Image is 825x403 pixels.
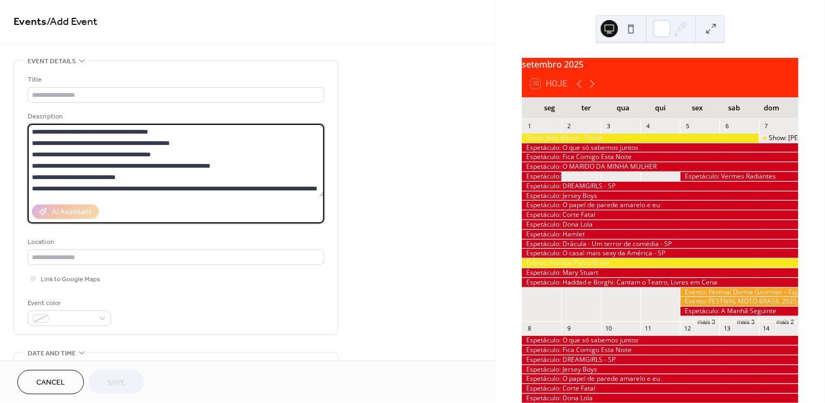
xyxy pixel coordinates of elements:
[605,97,641,119] div: qua
[28,56,76,67] span: Event details
[522,220,798,229] div: Espetáculo: Dona Lola
[522,172,561,181] div: Espetáculo: Aqui Jazz
[522,143,798,153] div: Espetáculo: O que só sabemos juntos
[716,97,752,119] div: sab
[28,74,322,85] div: Title
[522,336,798,345] div: Espetáculo: O que só sabemos juntos
[522,374,798,384] div: Espetáculo: O papel de parede amarelo e eu
[762,122,770,130] div: 7
[36,378,65,389] span: Cancel
[522,134,759,143] div: Show: João Bosco - Turnê
[28,236,322,248] div: Location
[522,58,798,71] div: setembro 2025
[683,122,691,130] div: 5
[680,172,798,181] div: Espetáculo: Vermes Radiantes
[522,259,798,268] div: Evento: Festival Palco Brasil
[522,210,798,220] div: Espetáculo: Corte Fatal
[644,325,652,333] div: 11
[604,325,612,333] div: 10
[759,134,798,143] div: Show: RODRIGO DE JESUS TRIO - TOM JOBIM E OUTRAS BOSSAS - RJ
[41,274,100,286] span: Link to Google Maps
[733,316,759,326] button: mais 3
[642,97,679,119] div: qui
[522,191,798,201] div: Espetáculo: Jersey Boys
[565,122,573,130] div: 2
[693,316,719,326] button: mais 3
[680,288,798,297] div: Evento: Festival Donna Gourmet – Especial 10 anos
[522,162,798,171] div: Espetáculo: O MARIDO DA MINHA MULHER
[28,348,76,359] span: Date and time
[522,230,798,239] div: Espetáculo: Hamlet
[28,111,322,122] div: Description
[522,249,798,258] div: Espetáculo: O casal mais sexy da América - SP
[522,365,798,374] div: Espetáculo: Jersey Boys
[644,122,652,130] div: 4
[753,97,790,119] div: dom
[568,97,605,119] div: ter
[680,297,798,306] div: Evento: FESTIVAL MOTO BRASIL 2025 - RJ
[680,307,798,316] div: Espetáculo: A Manhã Seguinte
[522,201,798,210] div: Espetáculo: O papel de parede amarelo e eu
[604,122,612,130] div: 3
[531,97,567,119] div: seg
[772,316,798,326] button: mais 2
[522,394,798,403] div: Espetáculo: Dona Lola
[14,12,47,33] a: Events
[525,122,533,130] div: 1
[683,325,691,333] div: 12
[522,182,798,191] div: Espetáculo: DREAMGIRLS - SP
[522,355,798,365] div: Espetáculo: DREAMGIRLS - SP
[723,122,731,130] div: 6
[522,384,798,393] div: Espetáculo: Corte Fatal
[522,278,798,287] div: Espetáculo: Haddad e Borghi: Cantam o Teatro, Livres em Cena
[565,325,573,333] div: 9
[723,325,731,333] div: 13
[17,370,84,394] button: Cancel
[522,240,798,249] div: Espetáculo: Drácula - Um terror de comédia - SP
[679,97,716,119] div: sex
[522,153,798,162] div: Espetáculo: Fica Comigo Esta Noite
[525,325,533,333] div: 8
[28,298,109,309] div: Event color
[522,346,798,355] div: Espetáculo: Fica Comigo Esta Noite
[47,12,97,33] span: / Add Event
[522,268,798,278] div: Espetáculo: Mary Stuart
[762,325,770,333] div: 14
